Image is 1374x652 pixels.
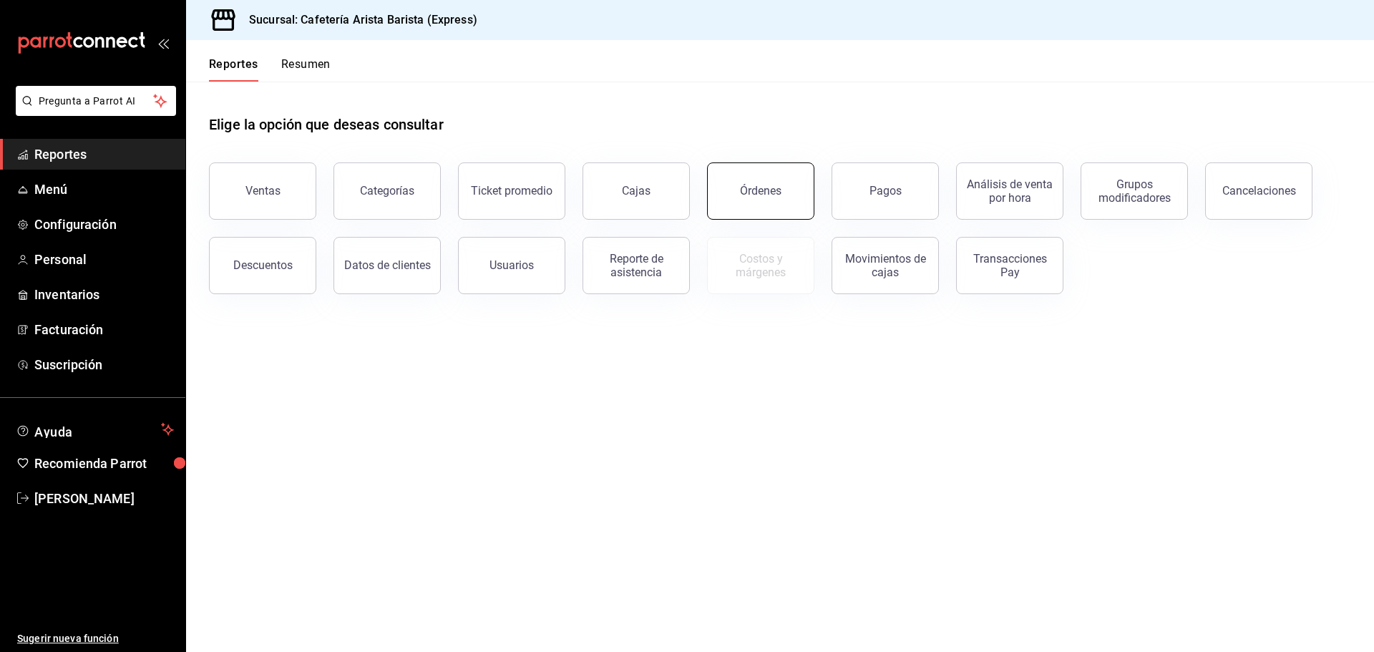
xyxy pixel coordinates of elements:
[209,57,258,82] button: Reportes
[34,250,174,269] span: Personal
[34,145,174,164] span: Reportes
[716,252,805,279] div: Costos y márgenes
[1222,184,1296,198] div: Cancelaciones
[34,421,155,438] span: Ayuda
[34,320,174,339] span: Facturación
[832,237,939,294] button: Movimientos de cajas
[869,184,902,198] div: Pagos
[34,454,174,473] span: Recomienda Parrot
[458,237,565,294] button: Usuarios
[34,180,174,199] span: Menú
[740,184,781,198] div: Órdenes
[1090,177,1179,205] div: Grupos modificadores
[34,285,174,304] span: Inventarios
[333,162,441,220] button: Categorías
[333,237,441,294] button: Datos de clientes
[592,252,681,279] div: Reporte de asistencia
[583,162,690,220] a: Cajas
[471,184,552,198] div: Ticket promedio
[209,114,444,135] h1: Elige la opción que deseas consultar
[956,237,1063,294] button: Transacciones Pay
[281,57,331,82] button: Resumen
[209,237,316,294] button: Descuentos
[956,162,1063,220] button: Análisis de venta por hora
[344,258,431,272] div: Datos de clientes
[17,631,174,646] span: Sugerir nueva función
[832,162,939,220] button: Pagos
[965,177,1054,205] div: Análisis de venta por hora
[209,162,316,220] button: Ventas
[233,258,293,272] div: Descuentos
[458,162,565,220] button: Ticket promedio
[489,258,534,272] div: Usuarios
[157,37,169,49] button: open_drawer_menu
[583,237,690,294] button: Reporte de asistencia
[238,11,477,29] h3: Sucursal: Cafetería Arista Barista (Express)
[1205,162,1312,220] button: Cancelaciones
[245,184,281,198] div: Ventas
[10,104,176,119] a: Pregunta a Parrot AI
[360,184,414,198] div: Categorías
[34,489,174,508] span: [PERSON_NAME]
[34,355,174,374] span: Suscripción
[707,162,814,220] button: Órdenes
[622,183,651,200] div: Cajas
[965,252,1054,279] div: Transacciones Pay
[34,215,174,234] span: Configuración
[16,86,176,116] button: Pregunta a Parrot AI
[1081,162,1188,220] button: Grupos modificadores
[841,252,930,279] div: Movimientos de cajas
[209,57,331,82] div: navigation tabs
[39,94,154,109] span: Pregunta a Parrot AI
[707,237,814,294] button: Contrata inventarios para ver este reporte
